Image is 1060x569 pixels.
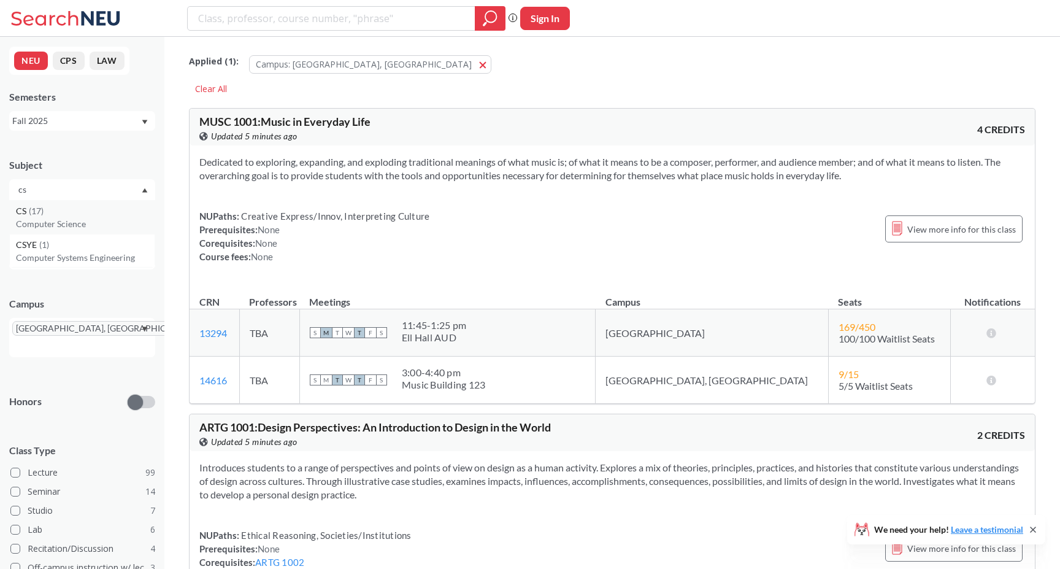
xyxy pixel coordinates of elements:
a: ARTG 1002 [255,557,304,568]
span: M [321,374,332,385]
div: Subject [9,158,155,172]
div: Ell Hall AUD [402,331,466,344]
input: Class, professor, course number, "phrase" [197,8,466,29]
p: Computer Science [16,218,155,230]
span: 7 [150,504,155,517]
span: Campus: [GEOGRAPHIC_DATA], [GEOGRAPHIC_DATA] [256,58,472,70]
label: Studio [10,503,155,519]
th: Campus [596,283,829,309]
span: S [376,327,387,338]
th: Notifications [950,283,1035,309]
a: 13294 [199,327,227,339]
div: 11:45 - 1:25 pm [402,319,466,331]
button: LAW [90,52,125,70]
span: 6 [150,523,155,536]
span: Updated 5 minutes ago [211,130,298,143]
label: Lecture [10,465,155,481]
div: CRN [199,295,220,309]
div: Semesters [9,90,155,104]
td: [GEOGRAPHIC_DATA], [GEOGRAPHIC_DATA] [596,357,829,404]
span: None [251,251,273,262]
span: S [310,374,321,385]
span: W [343,374,354,385]
span: We need your help! [874,525,1023,534]
span: None [255,238,277,249]
button: Sign In [520,7,570,30]
input: Choose one or multiple [12,182,115,197]
span: 169 / 450 [839,321,875,333]
svg: magnifying glass [483,10,497,27]
th: Professors [239,283,299,309]
div: Music Building 123 [402,379,486,391]
td: TBA [239,309,299,357]
p: Computer Systems Engineering [16,252,155,264]
div: Fall 2025 [12,114,140,128]
div: Fall 2025Dropdown arrow [9,111,155,131]
th: Seats [828,283,950,309]
span: T [332,374,343,385]
span: 14 [145,485,155,498]
button: CPS [53,52,85,70]
div: Clear All [189,80,233,98]
label: Lab [10,522,155,538]
span: Creative Express/Innov, Interpreting Culture [239,211,429,222]
button: NEU [14,52,48,70]
span: None [258,543,280,554]
div: NUPaths: Prerequisites: Corequisites: Course fees: [199,209,429,263]
p: Honors [9,395,42,409]
div: magnifying glass [475,6,505,31]
th: Meetings [299,283,595,309]
label: Recitation/Discussion [10,541,155,557]
a: 14616 [199,374,227,386]
span: Ethical Reasoning, Societies/Institutions [239,530,412,541]
span: T [354,327,365,338]
div: Campus [9,297,155,311]
span: CS [16,204,29,218]
div: Dropdown arrowCS(17)Computer ScienceCSYE(1)Computer Systems Engineering [9,179,155,200]
span: MUSC 1001 : Music in Everyday Life [199,115,371,128]
span: CSYE [16,238,39,252]
a: Leave a testimonial [951,524,1023,535]
span: 4 CREDITS [977,123,1025,136]
span: S [376,374,387,385]
span: 100/100 Waitlist Seats [839,333,935,344]
svg: Dropdown arrow [142,120,148,125]
span: ( 17 ) [29,206,44,216]
span: [GEOGRAPHIC_DATA], [GEOGRAPHIC_DATA]X to remove pill [12,321,207,336]
span: View more info for this class [907,541,1016,556]
span: 2 CREDITS [977,428,1025,442]
svg: Dropdown arrow [142,188,148,193]
span: M [321,327,332,338]
td: [GEOGRAPHIC_DATA] [596,309,829,357]
span: 4 [150,542,155,555]
div: 3:00 - 4:40 pm [402,366,486,379]
td: TBA [239,357,299,404]
span: View more info for this class [907,222,1016,237]
span: None [258,224,280,235]
span: F [365,374,376,385]
span: T [354,374,365,385]
span: S [310,327,321,338]
span: T [332,327,343,338]
span: Class Type [9,444,155,457]
span: Updated 5 minutes ago [211,435,298,449]
span: Applied ( 1 ): [189,55,239,68]
label: Seminar [10,484,155,500]
span: W [343,327,354,338]
span: ARTG 1001 : Design Perspectives: An Introduction to Design in the World [199,420,551,434]
button: Campus: [GEOGRAPHIC_DATA], [GEOGRAPHIC_DATA] [249,55,491,74]
span: 99 [145,466,155,479]
section: Dedicated to exploring, expanding, and exploding traditional meanings of what music is; of what i... [199,155,1025,182]
div: [GEOGRAPHIC_DATA], [GEOGRAPHIC_DATA]X to remove pillDropdown arrow [9,318,155,357]
span: 9 / 15 [839,368,859,380]
span: ( 1 ) [39,239,49,250]
span: 5/5 Waitlist Seats [839,380,913,392]
span: F [365,327,376,338]
svg: Dropdown arrow [142,327,148,331]
section: Introduces students to a range of perspectives and points of view on design as a human activity. ... [199,461,1025,501]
